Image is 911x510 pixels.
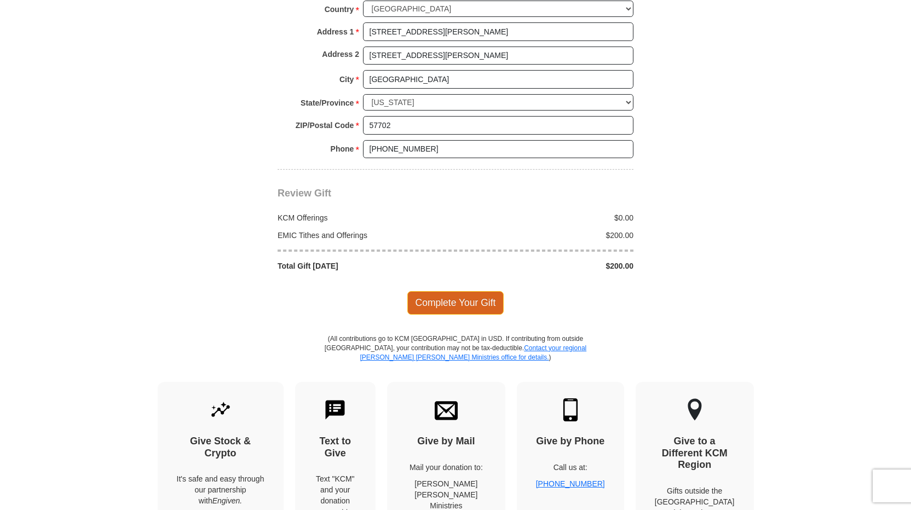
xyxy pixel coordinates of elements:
h4: Give by Mail [406,436,486,448]
img: give-by-stock.svg [209,398,232,421]
span: Review Gift [278,188,331,199]
img: mobile.svg [559,398,582,421]
img: envelope.svg [435,398,458,421]
div: Total Gift [DATE] [272,260,456,271]
strong: City [339,72,354,87]
span: Complete Your Gift [407,291,504,314]
strong: Address 1 [317,24,354,39]
strong: Country [325,2,354,17]
h4: Give by Phone [536,436,605,448]
img: other-region [687,398,702,421]
div: $0.00 [455,212,639,223]
i: Engiven. [212,496,242,505]
div: EMIC Tithes and Offerings [272,230,456,241]
h4: Give Stock & Crypto [177,436,264,459]
div: $200.00 [455,260,639,271]
p: Call us at: [536,462,605,473]
strong: Address 2 [322,47,359,62]
p: (All contributions go to KCM [GEOGRAPHIC_DATA] in USD. If contributing from outside [GEOGRAPHIC_D... [324,334,587,382]
img: text-to-give.svg [324,398,347,421]
p: Mail your donation to: [406,462,486,473]
strong: State/Province [301,95,354,111]
div: KCM Offerings [272,212,456,223]
p: It's safe and easy through our partnership with [177,473,264,506]
a: Contact your regional [PERSON_NAME] [PERSON_NAME] Ministries office for details. [360,344,586,361]
strong: Phone [331,141,354,157]
h4: Give to a Different KCM Region [655,436,735,471]
a: [PHONE_NUMBER] [536,479,605,488]
strong: ZIP/Postal Code [296,118,354,133]
div: $200.00 [455,230,639,241]
h4: Text to Give [314,436,357,459]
